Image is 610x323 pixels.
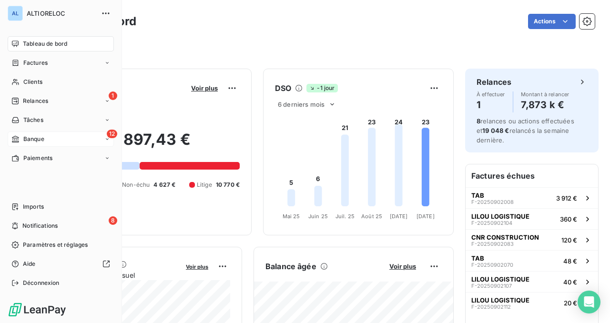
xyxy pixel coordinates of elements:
span: F-20250902083 [471,241,514,247]
span: Factures [23,59,48,67]
span: 3 912 € [556,194,577,202]
button: Voir plus [183,262,211,271]
button: TABF-2025090207048 € [466,250,598,271]
span: LILOU LOGISTIQUE [471,296,529,304]
span: F-20250902112 [471,304,511,310]
span: Tâches [23,116,43,124]
h6: Factures échues [466,164,598,187]
span: Voir plus [191,84,218,92]
span: LILOU LOGISTIQUE [471,275,529,283]
span: ALTIORELOC [27,10,95,17]
span: Aide [23,260,36,268]
tspan: Mai 25 [283,213,300,220]
span: Montant à relancer [521,91,569,97]
span: CNR CONSTRUCTION [471,233,539,241]
span: 12 [107,130,117,138]
span: 40 € [563,278,577,286]
button: LILOU LOGISTIQUEF-2025090211220 € [466,292,598,313]
tspan: Juil. 25 [335,213,355,220]
span: Paiements [23,154,52,162]
span: À effectuer [477,91,505,97]
button: LILOU LOGISTIQUEF-20250902104360 € [466,208,598,229]
span: F-20250902104 [471,220,512,226]
span: relances ou actions effectuées et relancés la semaine dernière. [477,117,574,144]
h6: Balance âgée [265,261,316,272]
span: 8 [109,216,117,225]
span: Voir plus [186,263,208,270]
h2: 19 897,43 € [54,130,240,159]
span: 19 048 € [482,127,509,134]
tspan: Août 25 [361,213,382,220]
span: 10 770 € [216,181,240,189]
h4: 7,873 k € [521,97,569,112]
h6: Relances [477,76,511,88]
span: Banque [23,135,44,143]
span: 20 € [564,299,577,307]
h4: 1 [477,97,505,112]
span: Clients [23,78,42,86]
span: 360 € [560,215,577,223]
button: LILOU LOGISTIQUEF-2025090210740 € [466,271,598,292]
span: 120 € [561,236,577,244]
span: 6 derniers mois [278,101,325,108]
span: LILOU LOGISTIQUE [471,212,529,220]
a: Aide [8,256,114,272]
button: TABF-202509020083 912 € [466,187,598,208]
button: Voir plus [386,262,419,271]
span: Tableau de bord [23,40,67,48]
span: Relances [23,97,48,105]
span: Paramètres et réglages [23,241,88,249]
h6: DSO [275,82,291,94]
span: Déconnexion [23,279,60,287]
button: Voir plus [188,84,221,92]
span: Voir plus [389,262,416,270]
span: Litige [197,181,212,189]
span: F-20250902008 [471,199,514,205]
div: Open Intercom Messenger [578,291,600,313]
span: TAB [471,254,484,262]
span: 8 [477,117,480,125]
span: TAB [471,192,484,199]
span: F-20250902107 [471,283,512,289]
tspan: [DATE] [417,213,435,220]
span: 4 627 € [153,181,175,189]
span: F-20250902070 [471,262,513,268]
tspan: [DATE] [390,213,408,220]
button: Actions [528,14,576,29]
img: Logo LeanPay [8,302,67,317]
span: Imports [23,202,44,211]
span: 1 [109,91,117,100]
span: -1 jour [306,84,337,92]
tspan: Juin 25 [308,213,328,220]
span: Non-échu [122,181,150,189]
button: CNR CONSTRUCTIONF-20250902083120 € [466,229,598,250]
span: Notifications [22,222,58,230]
span: 48 € [563,257,577,265]
div: AL [8,6,23,21]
